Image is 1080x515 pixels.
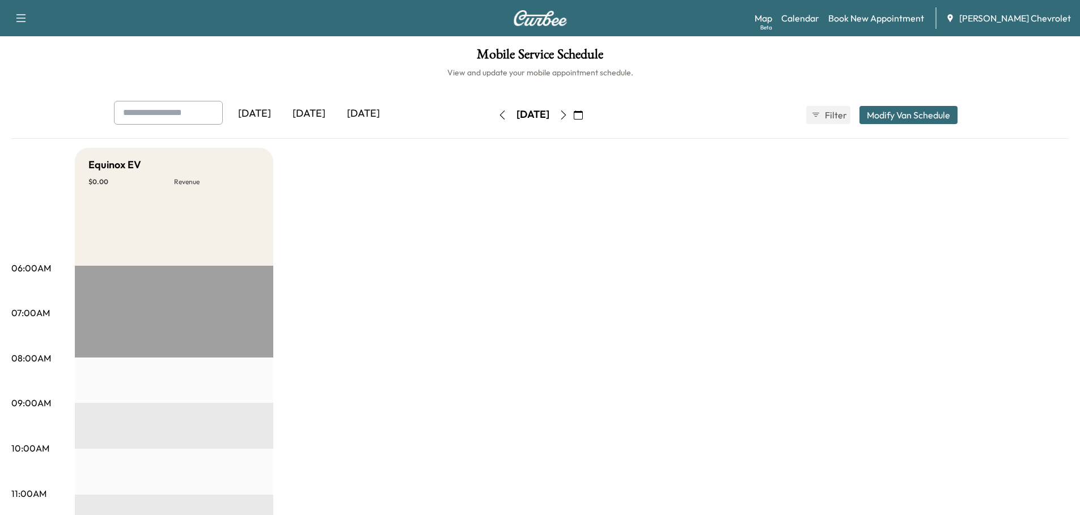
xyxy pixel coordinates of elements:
p: 11:00AM [11,487,46,500]
p: 07:00AM [11,306,50,320]
p: 08:00AM [11,351,51,365]
p: 06:00AM [11,261,51,275]
p: Revenue [174,177,260,186]
h6: View and update your mobile appointment schedule. [11,67,1069,78]
p: 10:00AM [11,441,49,455]
div: [DATE] [282,101,336,127]
p: $ 0.00 [88,177,174,186]
span: [PERSON_NAME] Chevrolet [959,11,1071,25]
button: Modify Van Schedule [859,106,958,124]
h1: Mobile Service Schedule [11,48,1069,67]
p: 09:00AM [11,396,51,410]
a: MapBeta [755,11,772,25]
a: Calendar [781,11,819,25]
button: Filter [806,106,850,124]
h5: Equinox EV [88,157,141,173]
div: [DATE] [227,101,282,127]
div: [DATE] [516,108,549,122]
a: Book New Appointment [828,11,924,25]
div: Beta [760,23,772,32]
div: [DATE] [336,101,391,127]
span: Filter [825,108,845,122]
img: Curbee Logo [513,10,567,26]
